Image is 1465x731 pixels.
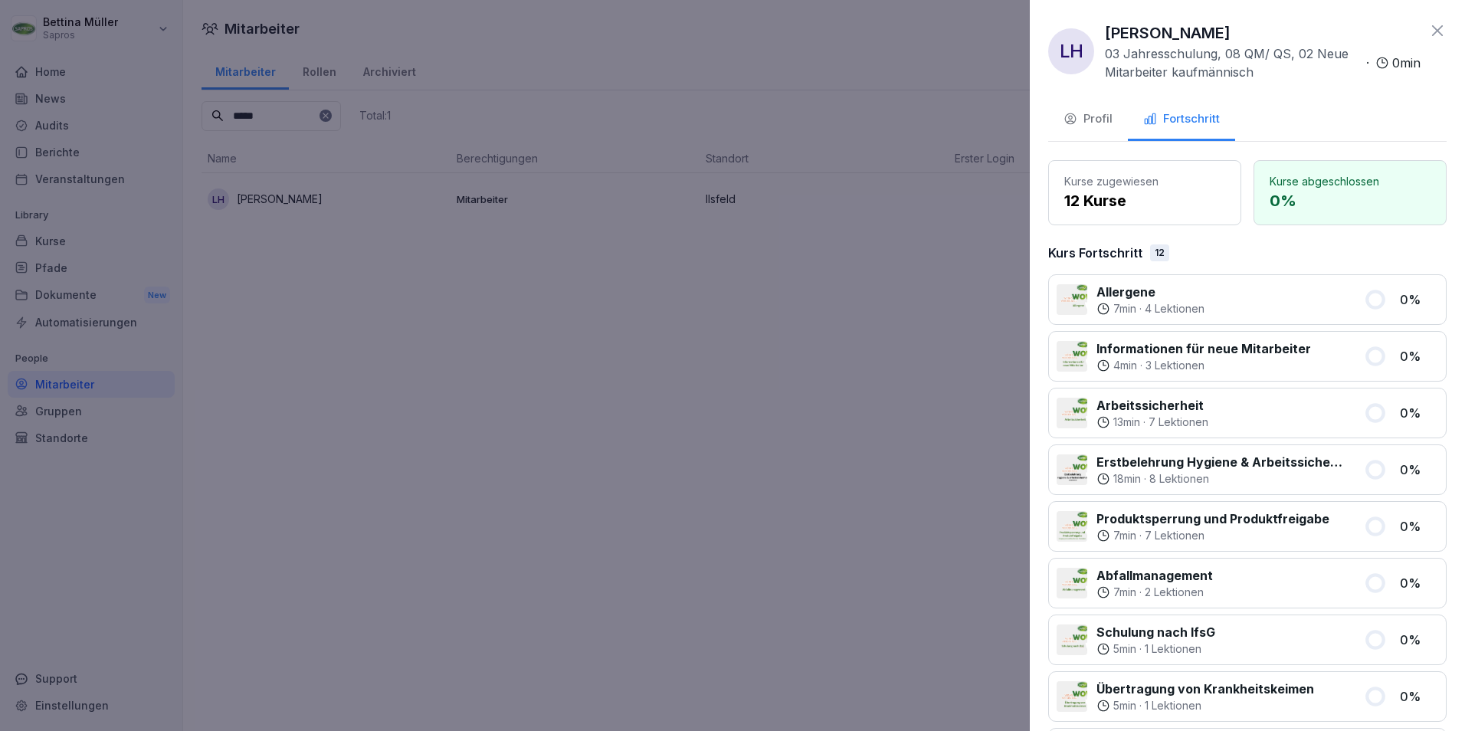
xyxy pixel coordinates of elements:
p: 13 min [1113,415,1140,430]
p: 0 % [1400,574,1438,592]
p: Abfallmanagement [1096,566,1213,585]
p: 8 Lektionen [1149,471,1209,487]
div: 12 [1150,244,1169,261]
p: Kurse abgeschlossen [1270,173,1431,189]
p: Allergene [1096,283,1204,301]
div: · [1105,44,1421,81]
p: Übertragung von Krankheitskeimen [1096,680,1314,698]
p: Produktsperrung und Produktfreigabe [1096,510,1329,528]
p: 18 min [1113,471,1141,487]
p: 4 min [1113,358,1137,373]
p: 2 Lektionen [1145,585,1204,600]
p: 0 % [1400,404,1438,422]
p: Erstbelehrung Hygiene & Arbeitssicherheit [1096,453,1345,471]
p: 1 Lektionen [1145,641,1201,657]
p: 7 min [1113,585,1136,600]
p: 0 % [1400,517,1438,536]
p: 0 % [1270,189,1431,212]
p: 5 min [1113,641,1136,657]
p: 4 Lektionen [1145,301,1204,316]
button: Profil [1048,100,1128,141]
p: Schulung nach IfsG [1096,623,1215,641]
div: · [1096,301,1204,316]
div: · [1096,585,1213,600]
p: Kurse zugewiesen [1064,173,1225,189]
div: · [1096,471,1345,487]
div: · [1096,415,1208,430]
p: 0 % [1400,687,1438,706]
p: 7 min [1113,301,1136,316]
p: 5 min [1113,698,1136,713]
p: 0 min [1392,54,1421,72]
p: 12 Kurse [1064,189,1225,212]
div: Fortschritt [1143,110,1220,128]
p: 7 Lektionen [1145,528,1204,543]
div: · [1096,698,1314,713]
div: · [1096,528,1329,543]
div: LH [1048,28,1094,74]
p: 7 Lektionen [1149,415,1208,430]
button: Fortschritt [1128,100,1235,141]
div: · [1096,358,1311,373]
p: 0 % [1400,347,1438,365]
p: Arbeitssicherheit [1096,396,1208,415]
div: · [1096,641,1215,657]
p: [PERSON_NAME] [1105,21,1231,44]
p: 7 min [1113,528,1136,543]
p: 0 % [1400,631,1438,649]
p: 1 Lektionen [1145,698,1201,713]
p: 3 Lektionen [1145,358,1204,373]
p: Kurs Fortschritt [1048,244,1142,262]
p: Informationen für neue Mitarbeiter [1096,339,1311,358]
p: 0 % [1400,290,1438,309]
div: Profil [1064,110,1113,128]
p: 0 % [1400,461,1438,479]
p: 03 Jahresschulung, 08 QM/ QS, 02 Neue Mitarbeiter kaufmännisch [1105,44,1360,81]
